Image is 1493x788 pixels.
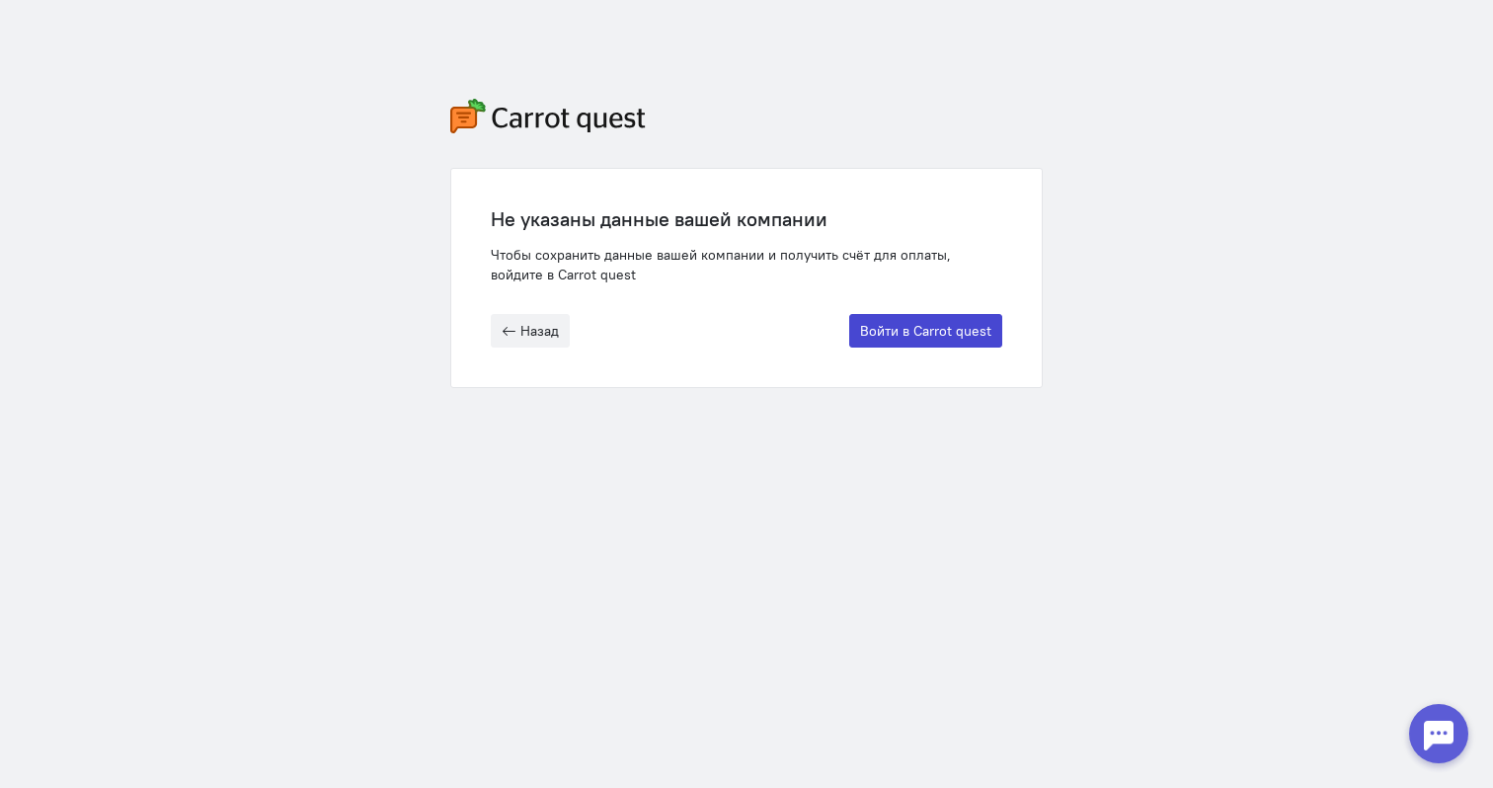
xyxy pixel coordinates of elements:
div: Чтобы сохранить данные вашей компании и получить счёт для оплаты, войдите в Carrot quest [491,245,1002,284]
button: Назад [491,314,570,348]
span: Назад [520,322,559,340]
button: Войти в Carrot quest [849,314,1002,348]
div: Не указаны данные вашей компании [491,208,1002,230]
img: carrot-quest-logo.svg [450,99,646,133]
